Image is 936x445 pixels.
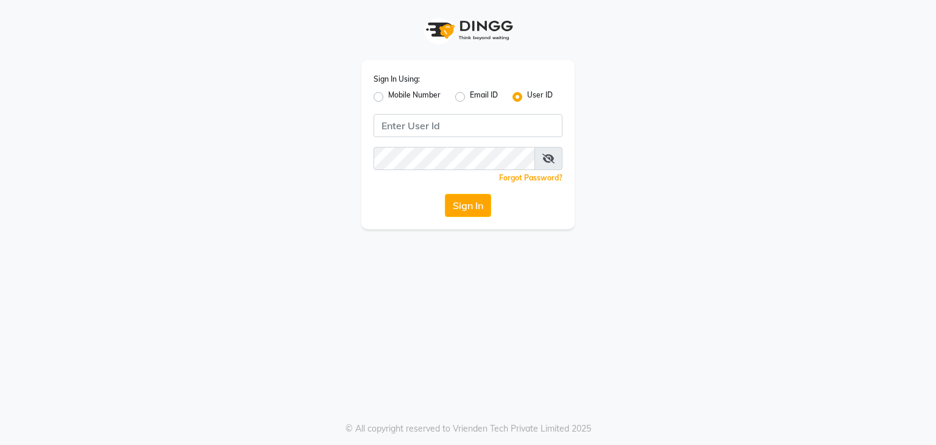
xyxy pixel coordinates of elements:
[374,74,420,85] label: Sign In Using:
[374,114,562,137] input: Username
[527,90,553,104] label: User ID
[470,90,498,104] label: Email ID
[419,12,517,48] img: logo1.svg
[388,90,441,104] label: Mobile Number
[445,194,491,217] button: Sign In
[374,147,535,170] input: Username
[499,173,562,182] a: Forgot Password?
